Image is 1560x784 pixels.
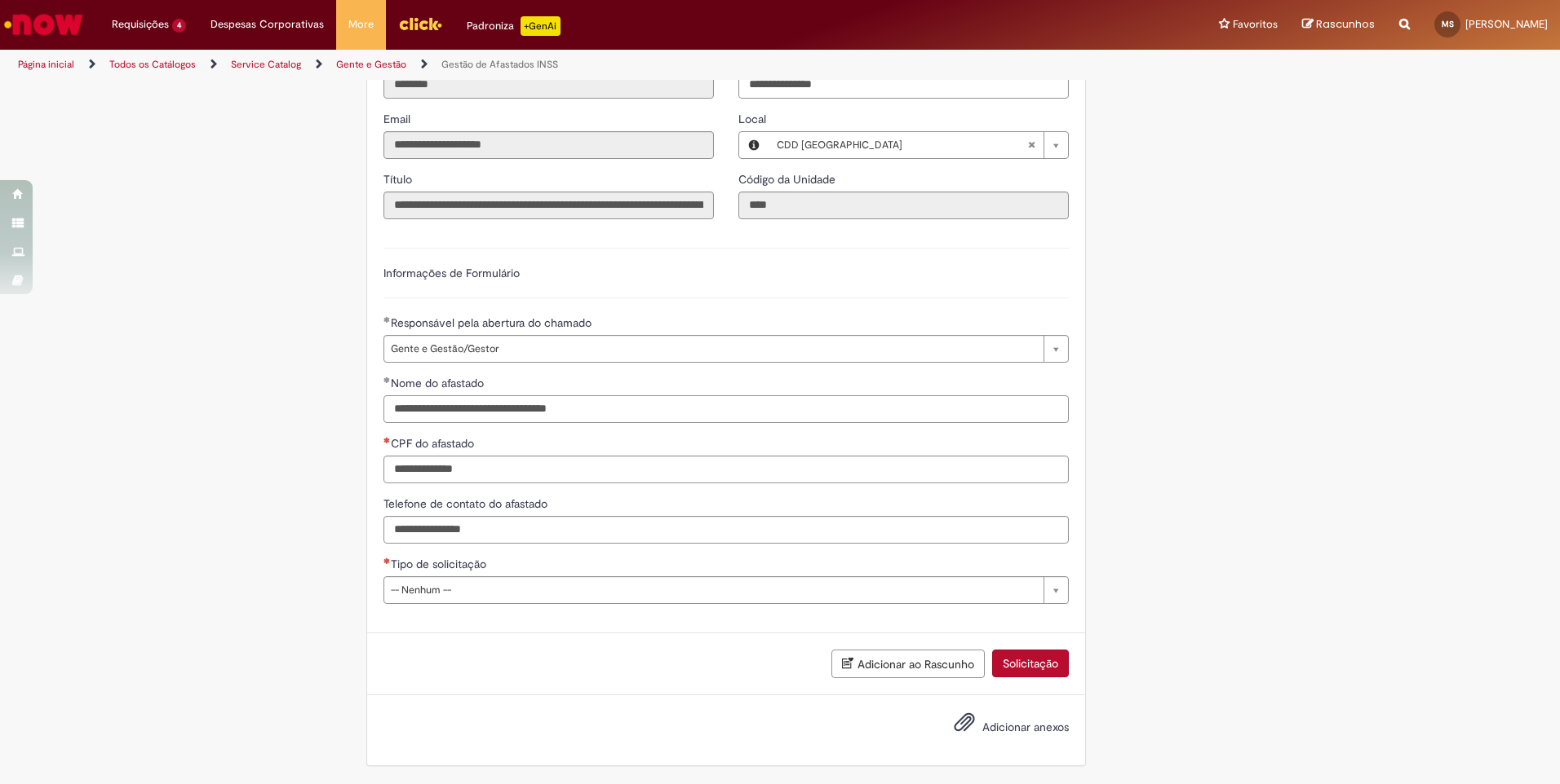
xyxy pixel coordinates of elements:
span: Telefone de contato do afastado [383,496,551,511]
span: Requisições [112,16,169,33]
button: Adicionar anexos [950,707,979,745]
a: Service Catalog [231,58,301,71]
a: Página inicial [18,58,74,71]
a: Gente e Gestão [336,58,406,71]
span: Adicionar anexos [982,720,1069,734]
span: Tipo de solicitação [391,557,490,571]
label: Somente leitura - Código da Unidade [738,171,839,187]
img: ServiceNow [2,8,86,41]
label: Informações de Formulário [383,266,520,280]
div: Padroniza [467,16,561,36]
span: MS [1442,19,1454,29]
label: Somente leitura - Título [383,171,415,187]
input: CPF do afastado [383,456,1069,483]
img: click_logo_yellow_360x200.png [398,11,442,36]
span: Rascunhos [1316,16,1375,32]
span: Obrigatório Preenchido [383,377,391,383]
a: Gestão de Afastados INSS [441,58,558,71]
input: Email [383,131,714,159]
span: Gente e Gestão/Gestor [391,336,1035,362]
span: -- Nenhum -- [391,577,1035,603]
button: Local, Visualizar este registro CDD Curitiba [739,132,769,158]
input: Código da Unidade [738,192,1069,219]
span: More [348,16,374,33]
span: Favoritos [1233,16,1278,33]
span: Responsável pela abertura do chamado [391,315,595,330]
span: CPF do afastado [391,436,477,451]
a: Rascunhos [1302,17,1375,33]
button: Solicitação [992,650,1069,677]
span: CDD [GEOGRAPHIC_DATA] [777,132,1027,158]
p: +GenAi [521,16,561,36]
abbr: Limpar campo Local [1019,132,1044,158]
span: [PERSON_NAME] [1465,17,1548,31]
input: Título [383,192,714,219]
span: Obrigatório Preenchido [383,316,391,323]
span: Necessários [383,557,391,564]
a: CDD [GEOGRAPHIC_DATA]Limpar campo Local [769,132,1068,158]
input: Nome do afastado [383,395,1069,423]
span: Somente leitura - Título [383,172,415,187]
input: Telefone de Contato [738,71,1069,99]
span: 4 [172,19,186,33]
a: Todos os Catálogos [109,58,196,71]
span: Local [738,112,769,126]
span: Nome do afastado [391,376,487,390]
span: Somente leitura - Código da Unidade [738,172,839,187]
ul: Trilhas de página [12,50,1028,80]
span: Despesas Corporativas [211,16,324,33]
span: Somente leitura - Email [383,112,414,126]
input: Telefone de contato do afastado [383,516,1069,544]
label: Somente leitura - Email [383,111,414,127]
button: Adicionar ao Rascunho [831,650,985,678]
span: Necessários [383,437,391,443]
input: ID [383,71,714,99]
